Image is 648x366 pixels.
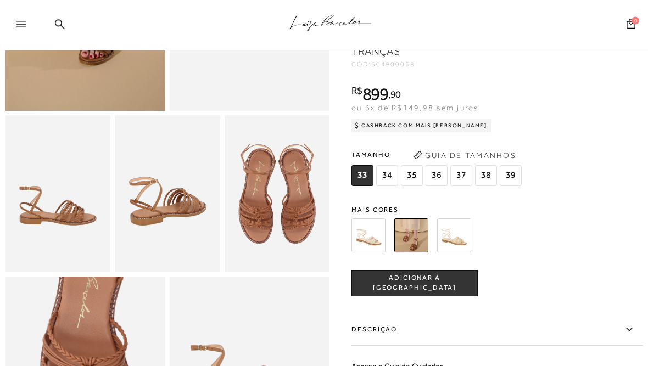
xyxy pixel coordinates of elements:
span: 90 [390,89,401,100]
span: 33 [351,166,373,187]
i: , [388,90,401,100]
span: 0 [632,17,639,25]
span: 36 [426,166,448,187]
span: 35 [401,166,423,187]
img: image [225,116,329,273]
button: ADICIONAR À [GEOGRAPHIC_DATA] [351,271,478,297]
div: CÓD: [351,61,571,68]
img: SANDÁLIA RASTEIRA EM COURO CARAMELO COM TIRAS DE ROLOTÊ E TRANÇAS [394,219,428,253]
span: 899 [362,85,388,104]
img: image [115,116,220,273]
span: Tamanho [351,147,524,164]
span: Mais cores [351,207,643,213]
button: Guia de Tamanhos [410,147,519,165]
div: Cashback com Mais [PERSON_NAME] [351,120,491,133]
span: ou 6x de R$149,98 sem juros [351,104,478,112]
img: SANDÁLIA RASTEIRA EM COURO BEGE NATA COM TIRAS DE ROLOTÊ E TRANÇAS [351,219,386,253]
span: 38 [475,166,497,187]
span: 604900058 [371,61,415,69]
img: image [5,116,110,273]
span: 39 [500,166,522,187]
span: 34 [376,166,398,187]
button: 0 [623,18,639,33]
span: ADICIONAR À [GEOGRAPHIC_DATA] [352,274,477,294]
span: 37 [450,166,472,187]
img: SANDÁLIA RASTEIRA EM COURO METALIZADO DOURADO COM TIRAS DE ROLOTÊ E TRANÇAS [437,219,471,253]
i: R$ [351,86,362,96]
label: Descrição [351,314,643,346]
